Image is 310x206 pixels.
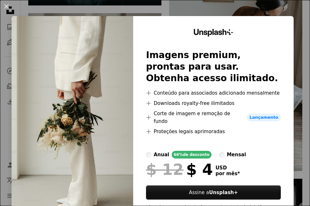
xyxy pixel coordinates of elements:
h2: Imagens premium, prontas para usar. Obtenha acesso ilimitado. [146,49,281,84]
div: mensal [227,151,246,159]
div: anual [154,151,169,159]
li: Downloads royalty-free ilimitados [146,99,281,107]
input: anual66%de desconto [146,152,151,157]
span: $ 12 [146,161,184,178]
li: Conteúdo para associados adicionado mensalmente [146,89,281,97]
button: Assine aUnsplash+ [146,185,281,200]
div: $ 4 [146,161,213,178]
li: Proteções legais aprimoradas [146,128,281,135]
span: USD [215,165,240,171]
div: 66% de desconto [172,151,211,159]
span: por mês * [215,171,240,176]
li: Corte de imagem e remoção de fundo [146,110,281,125]
span: Lançamento [247,114,281,121]
input: mensal [219,152,224,157]
strong: Unsplash+ [209,190,238,195]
